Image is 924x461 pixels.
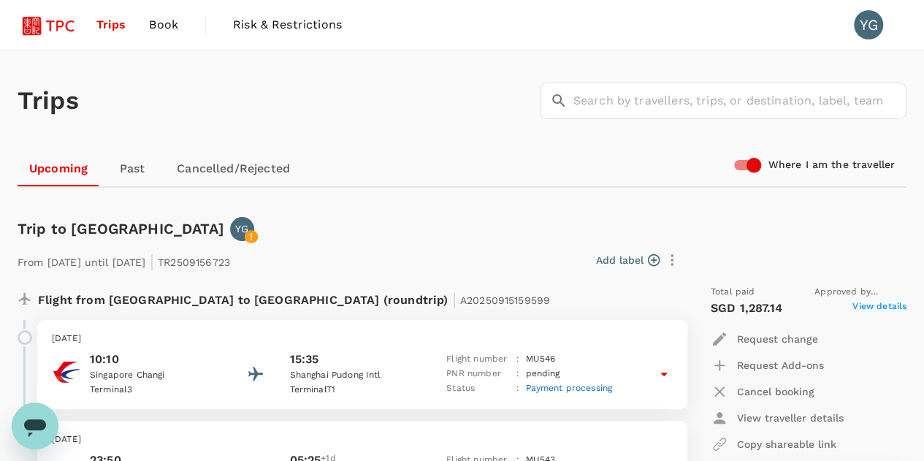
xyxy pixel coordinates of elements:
p: Terminal 3 [90,383,221,397]
p: Status [446,381,511,396]
p: 10:10 [90,351,221,368]
a: Cancelled/Rejected [165,151,302,186]
p: [DATE] [52,332,673,346]
button: Request Add-ons [711,352,824,378]
a: Past [99,151,165,186]
iframe: Button to launch messaging window [12,403,58,449]
p: View traveller details [737,411,844,425]
img: Tsao Pao Chee Group Pte Ltd [18,9,85,41]
button: Add label [596,253,660,267]
button: View traveller details [711,405,844,431]
p: : [516,352,519,367]
button: Copy shareable link [711,431,836,457]
span: Trips [96,16,126,34]
p: Request Add-ons [737,358,824,373]
div: YG [854,10,883,39]
span: Risk & Restrictions [233,16,342,34]
span: | [150,251,154,272]
span: A20250915159599 [460,294,550,306]
p: Copy shareable link [737,437,836,452]
p: Shanghai Pudong Intl [289,368,421,383]
p: pending [525,367,560,381]
span: View details [852,300,906,317]
p: : [516,381,519,396]
p: : [516,367,519,381]
h6: Trip to [GEOGRAPHIC_DATA] [18,217,224,240]
span: | [451,289,456,310]
p: [DATE] [52,433,673,447]
p: Flight from [GEOGRAPHIC_DATA] to [GEOGRAPHIC_DATA] (roundtrip) [38,285,550,311]
span: Payment processing [525,383,612,393]
img: China Eastern Airlines [52,357,81,386]
p: From [DATE] until [DATE] TR2509156723 [18,247,230,273]
p: Request change [737,332,818,346]
span: Total paid [711,285,755,300]
span: Approved by [814,285,906,300]
span: Book [149,16,178,34]
p: MU 546 [525,352,555,367]
h6: Where I am the traveller [768,157,895,173]
p: YG [235,221,248,236]
p: 15:35 [289,351,318,368]
p: Singapore Changi [90,368,221,383]
p: Cancel booking [737,384,814,399]
p: PNR number [446,367,511,381]
h1: Trips [18,50,79,151]
button: Cancel booking [711,378,814,405]
p: Terminal T1 [289,383,421,397]
button: Request change [711,326,818,352]
input: Search by travellers, trips, or destination, label, team [573,83,906,119]
p: Flight number [446,352,511,367]
p: SGD 1,287.14 [711,300,782,317]
a: Upcoming [18,151,99,186]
